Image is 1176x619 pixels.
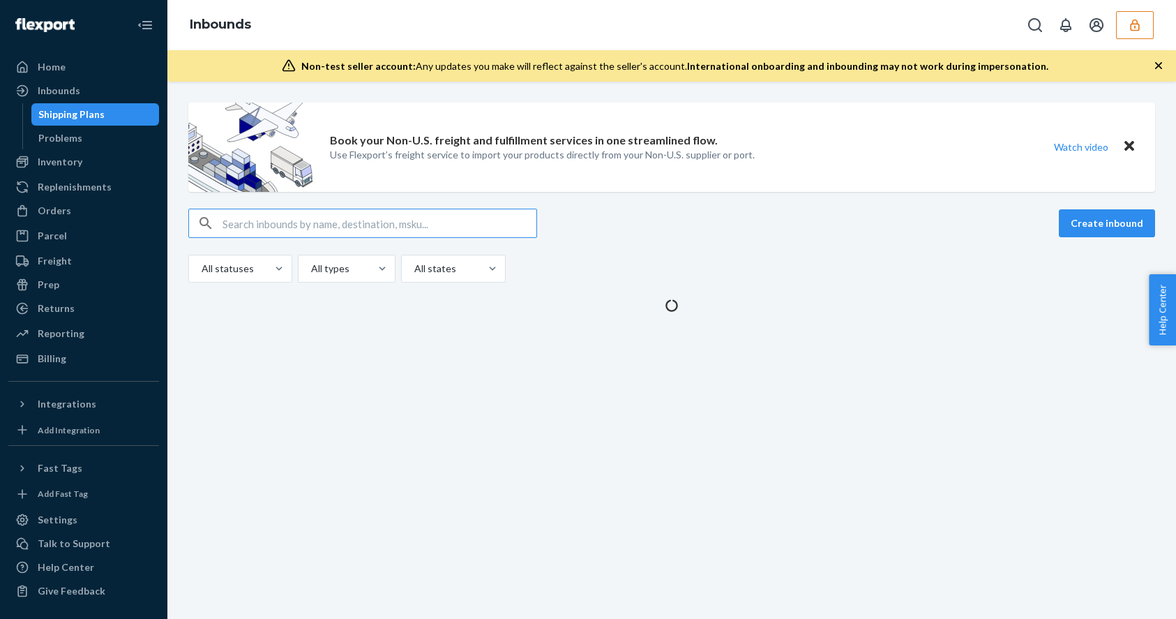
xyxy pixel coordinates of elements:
[31,127,160,149] a: Problems
[330,133,718,149] p: Book your Non-U.S. freight and fulfillment services in one streamlined flow.
[200,262,202,276] input: All statuses
[38,327,84,341] div: Reporting
[8,421,159,440] a: Add Integration
[38,131,82,145] div: Problems
[38,560,94,574] div: Help Center
[301,60,416,72] span: Non-test seller account:
[8,348,159,370] a: Billing
[38,155,82,169] div: Inventory
[1083,11,1110,39] button: Open account menu
[38,204,71,218] div: Orders
[8,580,159,602] button: Give Feedback
[8,297,159,320] a: Returns
[8,176,159,198] a: Replenishments
[38,488,88,500] div: Add Fast Tag
[8,457,159,479] button: Fast Tags
[38,352,66,366] div: Billing
[8,509,159,531] a: Settings
[8,80,159,102] a: Inbounds
[38,278,59,292] div: Prep
[38,537,110,551] div: Talk to Support
[8,274,159,296] a: Prep
[8,151,159,173] a: Inventory
[15,18,75,32] img: Flexport logo
[8,200,159,222] a: Orders
[1120,137,1138,157] button: Close
[330,148,755,162] p: Use Flexport’s freight service to import your products directly from your Non-U.S. supplier or port.
[38,461,82,475] div: Fast Tags
[8,485,159,504] a: Add Fast Tag
[31,103,160,126] a: Shipping Plans
[38,107,105,121] div: Shipping Plans
[1059,209,1155,237] button: Create inbound
[179,5,262,45] ol: breadcrumbs
[38,229,67,243] div: Parcel
[38,180,112,194] div: Replenishments
[8,322,159,345] a: Reporting
[190,17,251,32] a: Inbounds
[8,56,159,78] a: Home
[310,262,311,276] input: All types
[38,424,100,436] div: Add Integration
[38,60,66,74] div: Home
[1045,137,1117,157] button: Watch video
[1149,274,1176,345] button: Help Center
[223,209,536,237] input: Search inbounds by name, destination, msku...
[38,301,75,315] div: Returns
[8,225,159,247] a: Parcel
[38,513,77,527] div: Settings
[38,254,72,268] div: Freight
[131,11,159,39] button: Close Navigation
[687,60,1048,72] span: International onboarding and inbounding may not work during impersonation.
[1021,11,1049,39] button: Open Search Box
[413,262,414,276] input: All states
[38,584,105,598] div: Give Feedback
[8,250,159,272] a: Freight
[8,556,159,579] a: Help Center
[38,84,80,98] div: Inbounds
[1052,11,1080,39] button: Open notifications
[301,59,1048,73] div: Any updates you make will reflect against the seller's account.
[8,532,159,555] a: Talk to Support
[8,393,159,415] button: Integrations
[38,397,96,411] div: Integrations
